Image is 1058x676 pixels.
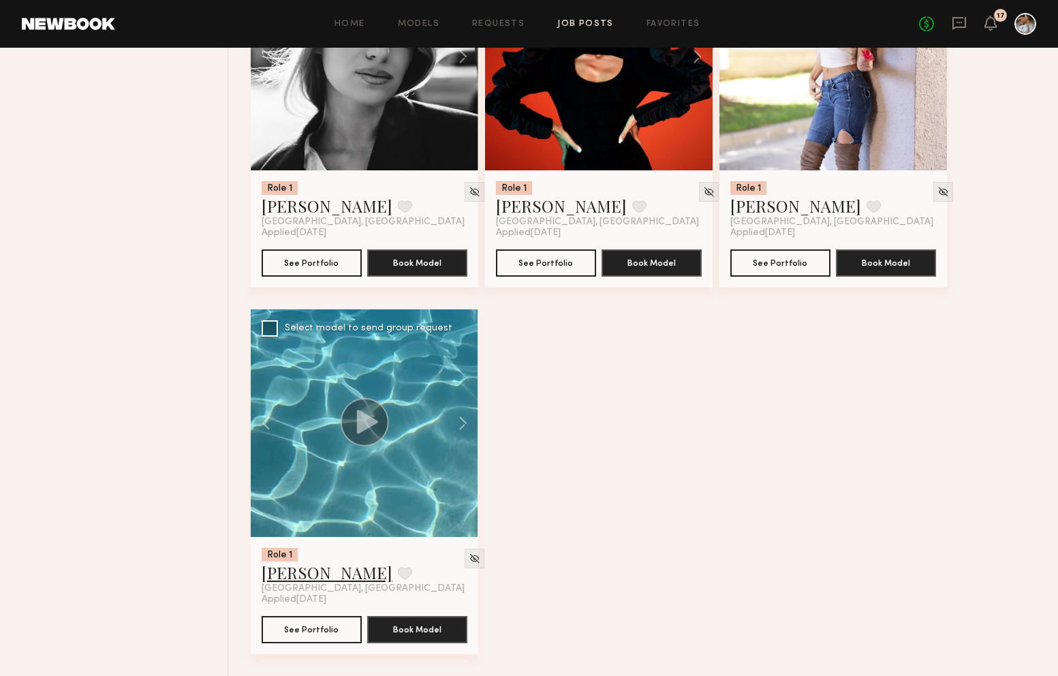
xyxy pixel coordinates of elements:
[367,256,467,268] a: Book Model
[472,20,525,29] a: Requests
[262,181,298,195] div: Role 1
[262,217,465,228] span: [GEOGRAPHIC_DATA], [GEOGRAPHIC_DATA]
[997,12,1005,20] div: 17
[937,186,949,198] img: Unhide Model
[262,616,362,643] button: See Portfolio
[262,583,465,594] span: [GEOGRAPHIC_DATA], [GEOGRAPHIC_DATA]
[602,249,702,277] button: Book Model
[367,616,467,643] button: Book Model
[262,228,467,239] div: Applied [DATE]
[496,249,596,277] button: See Portfolio
[262,562,392,583] a: [PERSON_NAME]
[703,186,715,198] img: Unhide Model
[647,20,700,29] a: Favorites
[334,20,365,29] a: Home
[367,623,467,634] a: Book Model
[730,181,766,195] div: Role 1
[262,249,362,277] button: See Portfolio
[730,228,936,239] div: Applied [DATE]
[262,195,392,217] a: [PERSON_NAME]
[262,548,298,562] div: Role 1
[496,217,699,228] span: [GEOGRAPHIC_DATA], [GEOGRAPHIC_DATA]
[367,249,467,277] button: Book Model
[496,181,532,195] div: Role 1
[730,249,830,277] button: See Portfolio
[262,594,467,605] div: Applied [DATE]
[730,217,933,228] span: [GEOGRAPHIC_DATA], [GEOGRAPHIC_DATA]
[469,186,480,198] img: Unhide Model
[836,256,936,268] a: Book Model
[496,228,702,239] div: Applied [DATE]
[730,195,861,217] a: [PERSON_NAME]
[557,20,614,29] a: Job Posts
[398,20,439,29] a: Models
[285,324,452,333] div: Select model to send group request
[602,256,702,268] a: Book Model
[469,553,480,564] img: Unhide Model
[496,195,627,217] a: [PERSON_NAME]
[836,249,936,277] button: Book Model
